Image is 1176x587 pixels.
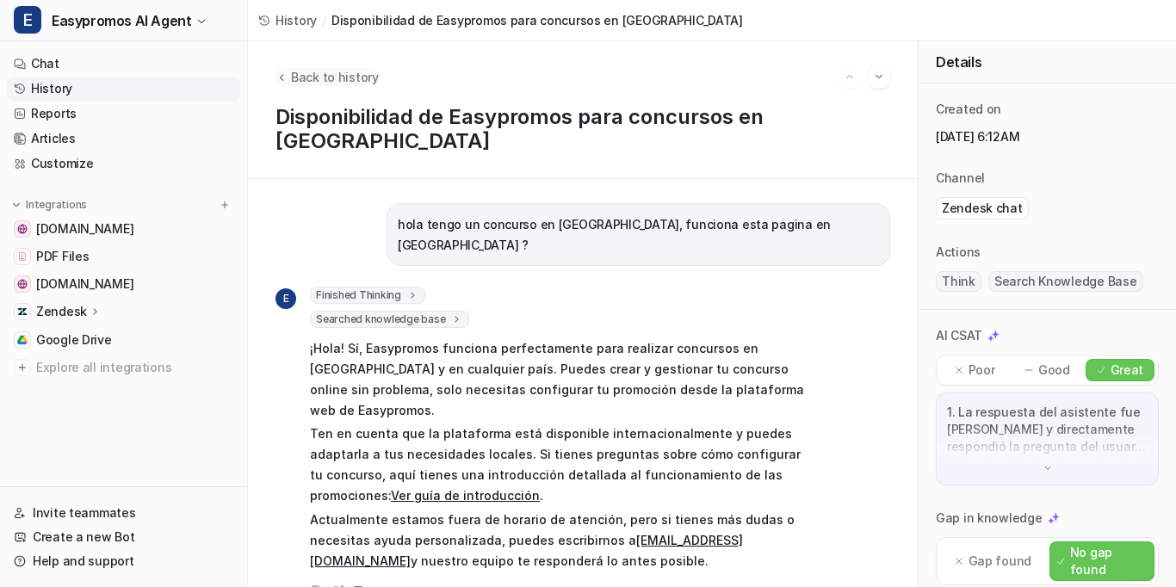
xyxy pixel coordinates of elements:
[275,105,890,154] h1: Disponibilidad de Easypromos para concursos en [GEOGRAPHIC_DATA]
[17,335,28,345] img: Google Drive
[7,196,92,213] button: Integrations
[36,248,89,265] span: PDF Files
[988,271,1143,292] span: Search Knowledge Base
[7,272,240,296] a: www.easypromosapp.com[DOMAIN_NAME]
[947,404,1148,455] p: 1. La respuesta del asistente fue [PERSON_NAME] y directamente respondió la pregunta del usuario ...
[919,41,1176,83] div: Details
[936,101,1001,118] p: Created on
[969,361,995,379] p: Poor
[310,338,814,421] p: ¡Hola! Sí, Easypromos funciona perfectamente para realizar concursos en [GEOGRAPHIC_DATA] y en cu...
[275,288,296,309] span: E
[7,355,240,380] a: Explore all integrations
[844,69,856,84] img: Previous session
[398,214,879,256] p: hola tengo un concurso en [GEOGRAPHIC_DATA], funciona esta pagina en [GEOGRAPHIC_DATA] ?
[969,553,1031,570] p: Gap found
[310,510,814,572] p: Actualmente estamos fuera de horario de atención, pero si tienes más dudas o necesitas ayuda pers...
[36,220,133,238] span: [DOMAIN_NAME]
[310,287,425,304] span: Finished Thinking
[936,271,981,292] span: Think
[868,65,890,88] button: Go to next session
[1111,361,1144,379] p: Great
[942,200,1023,217] p: Zendesk chat
[936,170,985,187] p: Channel
[14,359,31,376] img: explore all integrations
[7,102,240,126] a: Reports
[310,533,743,568] a: [EMAIL_ADDRESS][DOMAIN_NAME]
[1038,361,1070,379] p: Good
[36,354,233,381] span: Explore all integrations
[10,199,22,211] img: expand menu
[52,9,191,33] span: Easypromos AI Agent
[275,68,379,86] button: Back to history
[7,52,240,76] a: Chat
[936,327,982,344] p: AI CSAT
[17,279,28,289] img: www.easypromosapp.com
[36,303,87,320] p: Zendesk
[26,198,87,212] p: Integrations
[7,328,240,352] a: Google DriveGoogle Drive
[7,525,240,549] a: Create a new Bot
[275,11,317,29] span: History
[936,128,1159,145] p: [DATE] 6:12AM
[7,127,240,151] a: Articles
[839,65,861,88] button: Go to previous session
[936,244,981,261] p: Actions
[258,11,317,29] a: History
[17,251,28,262] img: PDF Files
[7,244,240,269] a: PDF FilesPDF Files
[36,331,112,349] span: Google Drive
[17,224,28,234] img: easypromos-apiref.redoc.ly
[331,11,743,29] span: Disponibilidad de Easypromos para concursos en [GEOGRAPHIC_DATA]
[391,488,540,503] a: Ver guía de introducción
[7,77,240,101] a: History
[310,311,469,328] span: Searched knowledge base
[7,151,240,176] a: Customize
[7,217,240,241] a: easypromos-apiref.redoc.ly[DOMAIN_NAME]
[1042,462,1054,474] img: down-arrow
[936,510,1043,527] p: Gap in knowledge
[291,68,379,86] span: Back to history
[36,275,133,293] span: [DOMAIN_NAME]
[322,11,326,29] span: /
[1070,544,1147,578] p: No gap found
[7,549,240,573] a: Help and support
[219,199,231,211] img: menu_add.svg
[873,69,885,84] img: Next session
[310,423,814,506] p: Ten en cuenta que la plataforma está disponible internacionalmente y puedes adaptarla a tus neces...
[7,501,240,525] a: Invite teammates
[17,306,28,317] img: Zendesk
[14,6,41,34] span: E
